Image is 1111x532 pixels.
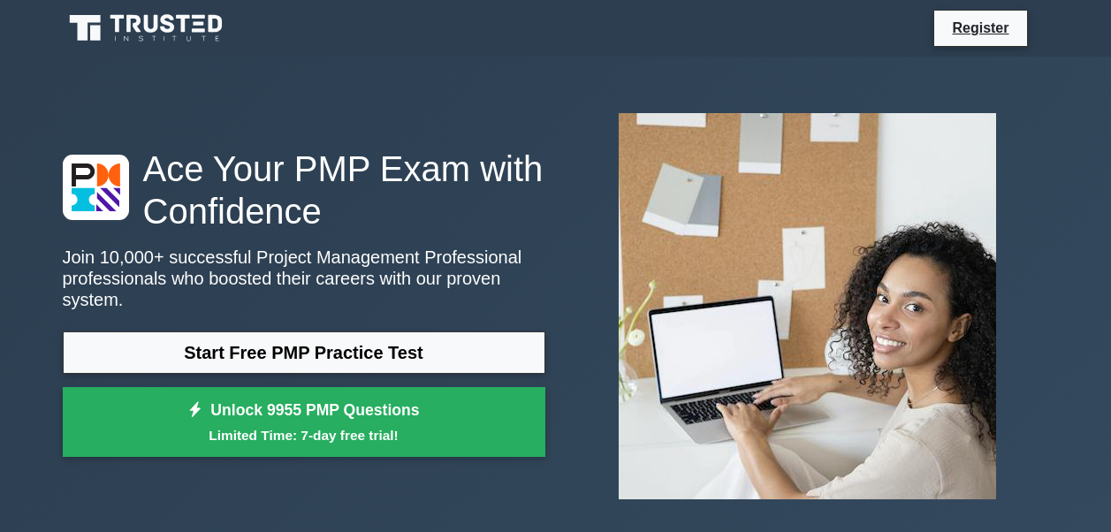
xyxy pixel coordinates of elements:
small: Limited Time: 7-day free trial! [85,425,523,445]
p: Join 10,000+ successful Project Management Professional professionals who boosted their careers w... [63,247,545,310]
h1: Ace Your PMP Exam with Confidence [63,148,545,232]
a: Unlock 9955 PMP QuestionsLimited Time: 7-day free trial! [63,387,545,458]
a: Register [941,17,1019,39]
a: Start Free PMP Practice Test [63,331,545,374]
